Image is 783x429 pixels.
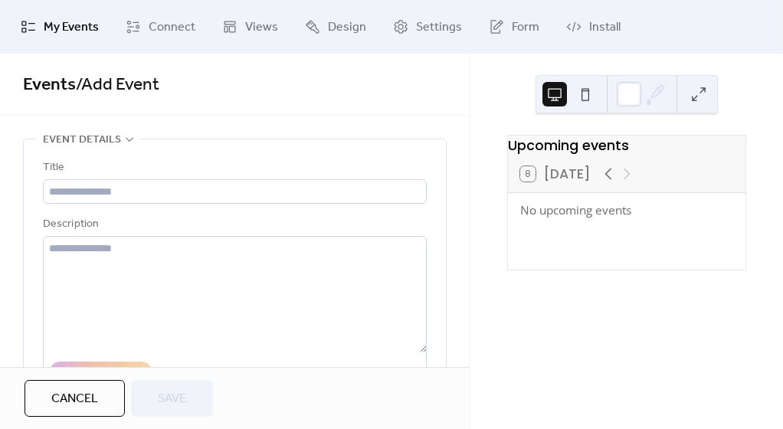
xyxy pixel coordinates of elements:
div: No upcoming events [520,202,733,218]
span: Views [245,18,278,37]
div: Upcoming events [508,136,745,156]
span: Cancel [51,390,98,408]
a: Settings [382,6,473,47]
span: Design [328,18,366,37]
a: Views [211,6,290,47]
span: / Add Event [76,68,159,102]
span: Settings [416,18,462,37]
a: My Events [9,6,110,47]
span: Form [512,18,539,37]
div: Title [43,159,424,177]
span: Event details [43,131,121,149]
div: Description [43,215,424,234]
a: Form [477,6,551,47]
a: Design [293,6,378,47]
a: Connect [114,6,207,47]
a: Install [555,6,632,47]
button: Cancel [25,380,125,417]
span: Connect [149,18,195,37]
span: Install [589,18,621,37]
span: My Events [44,18,99,37]
a: Events [23,68,76,102]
